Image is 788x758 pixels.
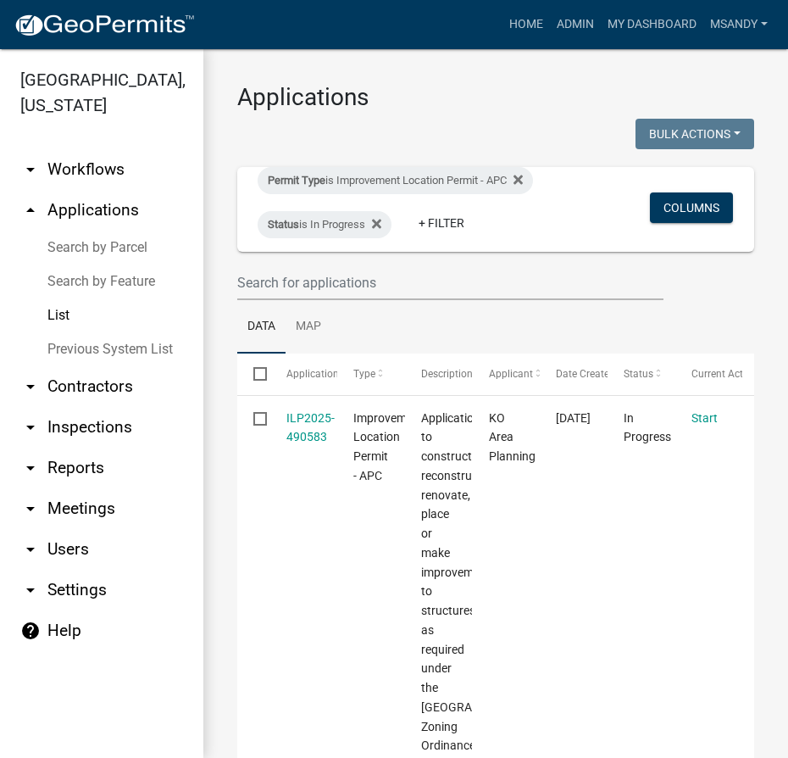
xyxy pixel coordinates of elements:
a: + Filter [405,208,478,238]
span: Application Number [286,368,379,380]
span: Date Created [556,368,615,380]
a: ILP2025-490583 [286,411,335,444]
i: arrow_drop_down [20,417,41,438]
i: arrow_drop_down [20,458,41,478]
i: arrow_drop_down [20,580,41,600]
a: Admin [550,8,601,41]
span: 10/09/2025 [556,411,591,425]
div: is Improvement Location Permit - APC [258,167,533,194]
a: msandy [703,8,774,41]
button: Columns [650,192,733,223]
span: Description [421,368,473,380]
button: Bulk Actions [635,119,754,149]
span: KO Area Planning [489,411,536,464]
a: Data [237,300,286,354]
div: is In Progress [258,211,391,238]
datatable-header-cell: Current Activity [674,354,742,394]
datatable-header-cell: Date Created [540,354,608,394]
i: arrow_drop_down [20,159,41,180]
span: Improvement Location Permit - APC [353,411,424,482]
a: Map [286,300,331,354]
datatable-header-cell: Select [237,354,269,394]
span: Current Activity [691,368,762,380]
i: arrow_drop_down [20,499,41,519]
i: arrow_drop_down [20,376,41,397]
a: Start [691,411,718,425]
i: arrow_drop_up [20,200,41,220]
span: Status [624,368,653,380]
datatable-header-cell: Application Number [269,354,337,394]
datatable-header-cell: Type [337,354,405,394]
datatable-header-cell: Status [608,354,675,394]
span: Permit Type [268,174,325,187]
i: help [20,621,41,641]
a: My Dashboard [601,8,703,41]
span: Status [268,218,299,231]
span: In Progress [624,411,671,444]
datatable-header-cell: Applicant [472,354,540,394]
datatable-header-cell: Description [405,354,473,394]
a: Home [502,8,550,41]
i: arrow_drop_down [20,539,41,560]
span: Applicant [489,368,533,380]
h3: Applications [237,83,754,112]
span: Type [353,368,375,380]
input: Search for applications [237,265,663,300]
